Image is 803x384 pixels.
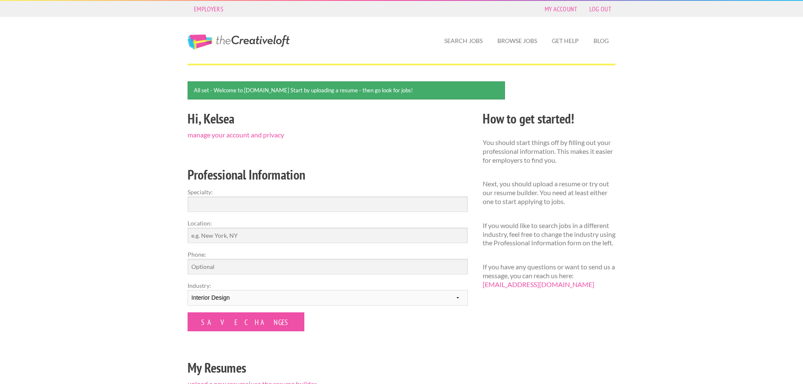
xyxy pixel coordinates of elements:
input: e.g. New York, NY [188,228,468,243]
label: Specialty: [188,188,468,196]
a: Employers [190,3,228,15]
p: If you have any questions or want to send us a message, you can reach us here: [483,263,615,289]
a: [EMAIL_ADDRESS][DOMAIN_NAME] [483,280,594,288]
h2: How to get started! [483,109,615,128]
input: Save Changes [188,312,304,331]
p: You should start things off by filling out your professional information. This makes it easier fo... [483,138,615,164]
a: Search Jobs [438,31,489,51]
input: Optional [188,259,468,274]
a: Blog [587,31,615,51]
a: The Creative Loft [188,35,290,50]
a: Browse Jobs [491,31,544,51]
p: Next, you should upload a resume or try out our resume builder. You need at least either one to s... [483,180,615,206]
a: My Account [540,3,582,15]
h2: Professional Information [188,165,468,184]
label: Industry: [188,281,468,290]
h2: My Resumes [188,358,468,377]
div: All set - Welcome to [DOMAIN_NAME] Start by uploading a resume - then go look for jobs! [188,81,505,99]
p: If you would like to search jobs in a different industry, feel free to change the industry using ... [483,221,615,247]
label: Phone: [188,250,468,259]
a: Get Help [545,31,585,51]
a: manage your account and privacy [188,131,284,139]
h2: Hi, Kelsea [188,109,468,128]
label: Location: [188,219,468,228]
a: Log Out [585,3,615,15]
